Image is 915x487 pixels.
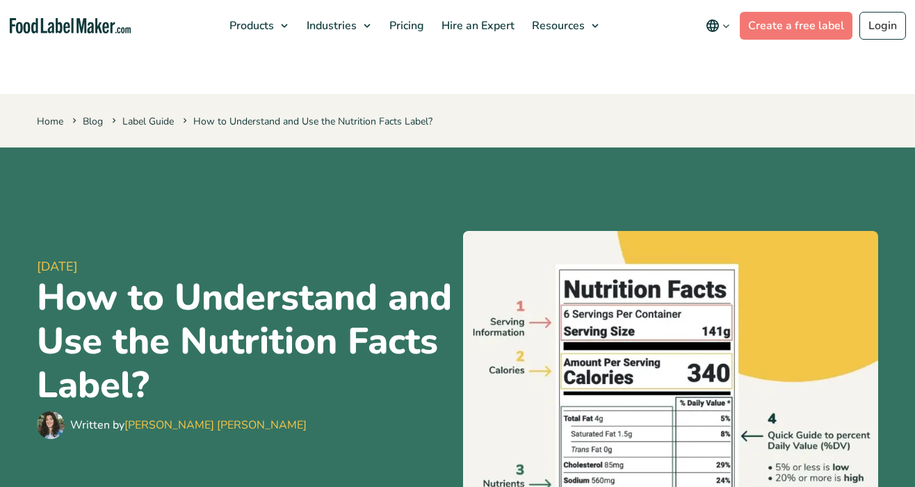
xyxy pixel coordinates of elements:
span: Pricing [385,18,426,33]
span: Industries [302,18,358,33]
a: [PERSON_NAME] [PERSON_NAME] [124,417,307,433]
img: Maria Abi Hanna - Food Label Maker [37,411,65,439]
a: Create a free label [740,12,852,40]
h1: How to Understand and Use the Nutrition Facts Label? [37,276,452,408]
a: Home [37,115,63,128]
a: Label Guide [122,115,174,128]
span: How to Understand and Use the Nutrition Facts Label? [180,115,432,128]
div: Written by [70,417,307,433]
span: [DATE] [37,257,452,276]
span: Resources [528,18,586,33]
span: Hire an Expert [437,18,516,33]
span: Products [225,18,275,33]
a: Login [859,12,906,40]
a: Blog [83,115,103,128]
